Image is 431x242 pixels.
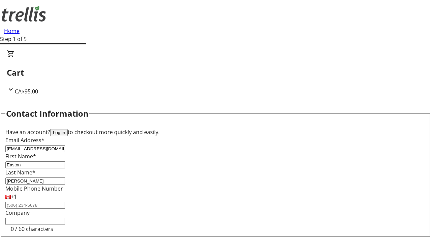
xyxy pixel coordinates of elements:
div: CartCA$95.00 [7,50,424,95]
button: Log in [50,129,68,136]
label: Company [5,209,30,216]
label: Mobile Phone Number [5,185,63,192]
label: First Name* [5,153,36,160]
label: Email Address* [5,136,44,144]
label: Last Name* [5,169,35,176]
h2: Cart [7,67,424,79]
input: (506) 234-5678 [5,202,65,209]
h2: Contact Information [6,108,89,120]
tr-character-limit: 0 / 60 characters [11,225,53,233]
div: Have an account? to checkout more quickly and easily. [5,128,426,136]
span: CA$95.00 [15,88,38,95]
